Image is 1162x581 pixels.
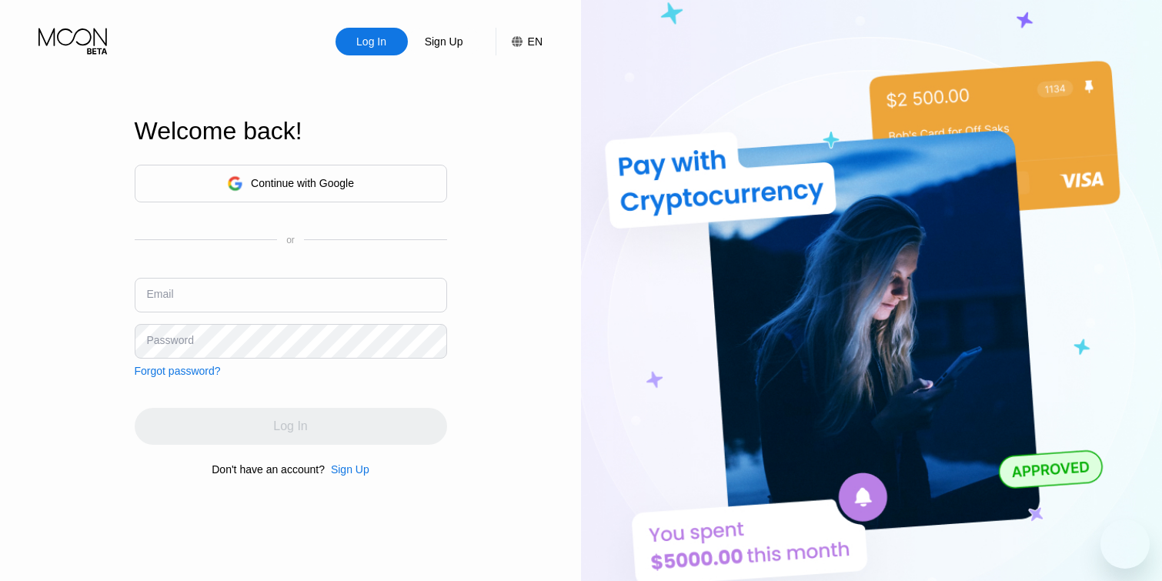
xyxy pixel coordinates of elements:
[336,28,408,55] div: Log In
[408,28,480,55] div: Sign Up
[135,165,447,202] div: Continue with Google
[135,117,447,145] div: Welcome back!
[286,235,295,245] div: or
[325,463,369,476] div: Sign Up
[147,288,174,300] div: Email
[1100,519,1150,569] iframe: Кнопка запуска окна обмена сообщениями
[496,28,543,55] div: EN
[251,177,354,189] div: Continue with Google
[355,34,388,49] div: Log In
[423,34,465,49] div: Sign Up
[147,334,194,346] div: Password
[135,365,221,377] div: Forgot password?
[528,35,543,48] div: EN
[212,463,325,476] div: Don't have an account?
[331,463,369,476] div: Sign Up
